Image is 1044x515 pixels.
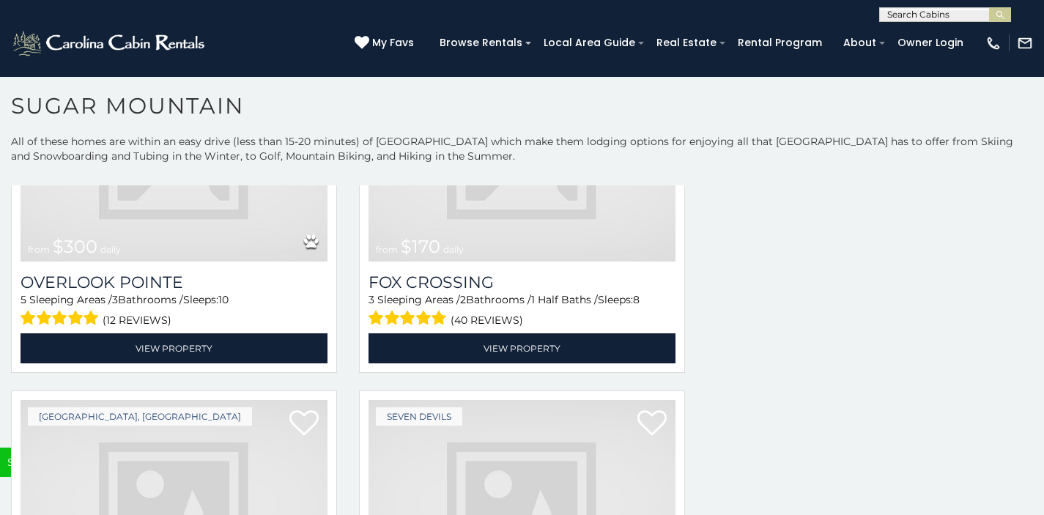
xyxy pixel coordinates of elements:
[536,32,643,54] a: Local Area Guide
[985,35,1002,51] img: phone-regular-white.png
[633,293,640,306] span: 8
[649,32,724,54] a: Real Estate
[890,32,971,54] a: Owner Login
[376,244,398,255] span: from
[11,29,209,58] img: White-1-2.png
[103,311,171,330] span: (12 reviews)
[451,311,523,330] span: (40 reviews)
[460,293,466,306] span: 2
[21,333,327,363] a: View Property
[1017,35,1033,51] img: mail-regular-white.png
[836,32,884,54] a: About
[28,407,252,426] a: [GEOGRAPHIC_DATA], [GEOGRAPHIC_DATA]
[443,244,464,255] span: daily
[218,293,229,306] span: 10
[730,32,829,54] a: Rental Program
[112,293,118,306] span: 3
[355,35,418,51] a: My Favs
[376,407,462,426] a: Seven Devils
[289,409,319,440] a: Add to favorites
[369,292,675,330] div: Sleeping Areas / Bathrooms / Sleeps:
[372,35,414,51] span: My Favs
[401,236,440,257] span: $170
[369,333,675,363] a: View Property
[21,273,327,292] a: Overlook Pointe
[369,273,675,292] a: Fox Crossing
[100,244,121,255] span: daily
[637,409,667,440] a: Add to favorites
[21,292,327,330] div: Sleeping Areas / Bathrooms / Sleeps:
[369,293,374,306] span: 3
[21,293,26,306] span: 5
[432,32,530,54] a: Browse Rentals
[53,236,97,257] span: $300
[531,293,598,306] span: 1 Half Baths /
[28,244,50,255] span: from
